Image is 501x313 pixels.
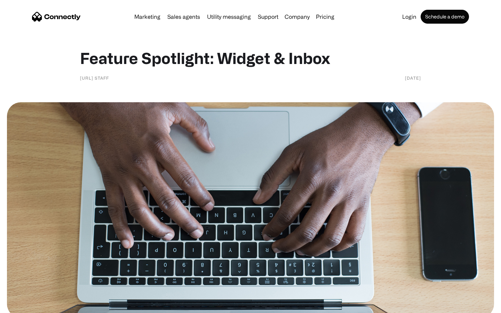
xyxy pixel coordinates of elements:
a: Support [255,14,281,19]
a: home [32,11,81,22]
aside: Language selected: English [7,301,42,311]
a: Login [399,14,419,19]
ul: Language list [14,301,42,311]
div: [DATE] [405,74,421,81]
a: Sales agents [165,14,203,19]
div: Company [285,12,310,22]
div: [URL] staff [80,74,109,81]
a: Marketing [132,14,163,19]
a: Pricing [313,14,337,19]
h1: Feature Spotlight: Widget & Inbox [80,49,421,67]
a: Utility messaging [204,14,254,19]
a: Schedule a demo [421,10,469,24]
div: Company [283,12,312,22]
